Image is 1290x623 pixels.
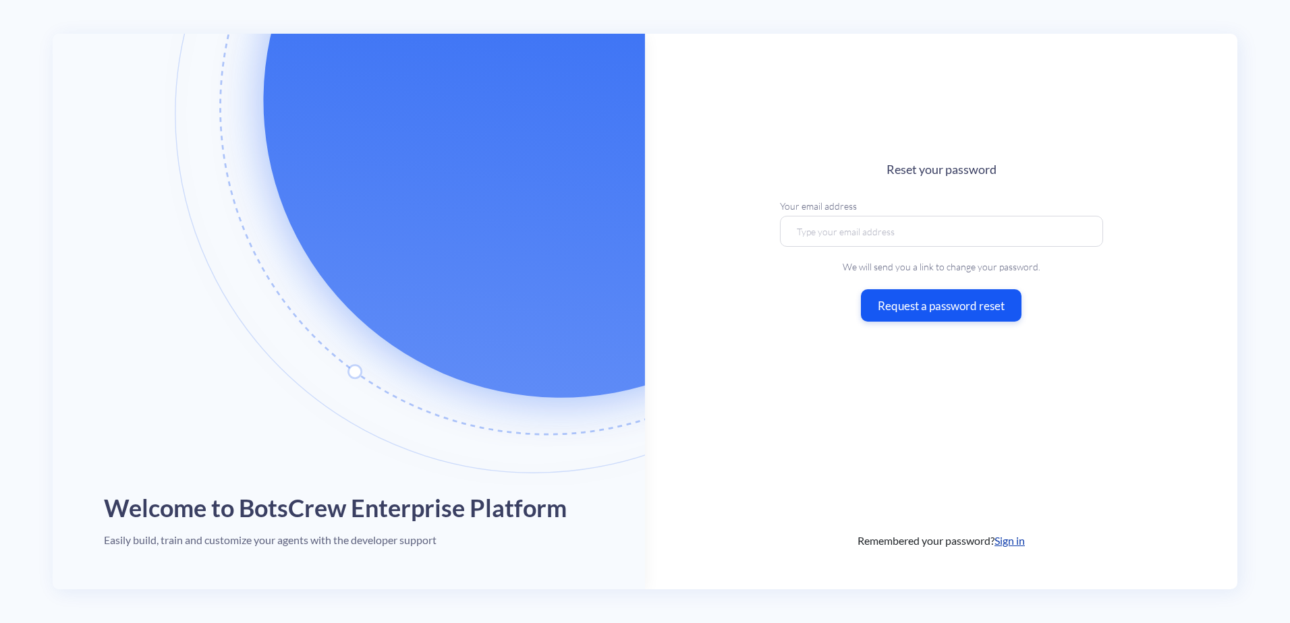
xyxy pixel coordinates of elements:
span: Remembered your password? [858,533,1025,549]
label: Your email address [780,198,1103,212]
input: Type your email address [780,215,1103,246]
h1: Welcome to BotsCrew Enterprise Platform [104,494,567,523]
h4: Reset your password [780,162,1103,177]
h4: Easily build, train and customize your agents with the developer support [104,533,437,546]
h6: We will send you a link to change your password. [780,261,1103,272]
button: Request a password reset [861,289,1021,322]
a: Sign in [994,534,1025,547]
